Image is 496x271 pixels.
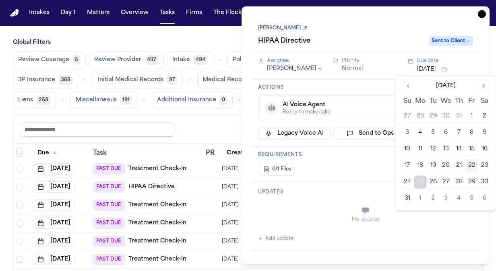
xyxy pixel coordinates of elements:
span: Select row [17,148,23,154]
button: 1 [465,110,478,123]
button: 2 [427,192,440,205]
a: Treatment Check-In [128,237,186,245]
button: 6 [478,192,491,205]
div: PR [206,148,215,158]
button: Additional Insurance0 [152,92,233,109]
span: Review Coverage [18,56,69,64]
h3: Global Filters [13,39,483,47]
a: [PERSON_NAME] [258,25,307,31]
button: Go to previous month [403,80,414,92]
a: HIPAA Directive [128,183,175,191]
button: Intakes [26,6,53,20]
button: 30 [478,176,491,189]
button: Snooze task [439,65,449,74]
button: Created [222,146,255,160]
span: 191 [120,95,132,105]
div: Ready to make calls [283,109,330,115]
span: Intake [172,56,190,64]
span: Initial Medical Records [98,76,163,84]
span: 0/1 Files [272,166,291,172]
button: Go to next month [478,80,490,92]
button: 13 [440,143,453,156]
span: PAST DUE [93,236,125,247]
button: Day 1 [58,6,79,20]
button: [DATE] [33,236,75,247]
span: 368 [58,75,73,85]
span: Select row [17,220,23,226]
span: 5 [72,55,81,65]
a: Treatment Check-In [128,219,186,227]
h3: Requirements [258,152,473,158]
a: Overview [118,6,152,20]
button: 20 [440,159,453,172]
button: [DATE] [33,181,75,193]
span: Police Report & Investigation [233,56,316,64]
button: 2 [478,110,491,123]
button: 9 [478,126,491,139]
button: The Flock [210,6,245,20]
button: Normal [342,65,363,73]
button: Miscellaneous191 [70,92,137,109]
span: 7/11/2025, 8:51:20 AM [222,254,239,265]
button: 25 [414,176,427,189]
button: 5 [427,126,440,139]
button: 28 [414,110,427,123]
button: 17 [401,159,414,172]
button: 3 [401,126,414,139]
span: 4/10/2025, 12:42:44 PM [222,218,239,229]
button: 29 [465,176,478,189]
button: 7 [453,126,465,139]
span: Select row [17,202,23,208]
span: PAST DUE [93,181,125,193]
span: Select row [17,166,23,172]
div: Priority [342,57,398,64]
button: Initial Medical Records97 [93,72,183,88]
button: Medical Records482 [197,72,274,88]
button: [DATE] [33,218,75,229]
button: [DATE] [33,199,75,211]
button: 27 [401,110,414,123]
button: 6 [440,126,453,139]
th: Friday [465,96,478,107]
th: Wednesday [440,96,453,107]
button: Legacy Voice AI [258,127,331,140]
button: 23 [478,159,491,172]
span: Additional Insurance [157,96,216,104]
span: Medical Records [203,76,251,84]
button: 5 [465,192,478,205]
a: Treatment Check-In [128,255,186,263]
button: [DATE] [33,254,75,265]
button: Police Report & Investigation383 [227,51,339,68]
button: 21 [453,159,465,172]
button: [DATE] [417,66,436,74]
button: Intake494 [167,51,213,68]
span: 487 [145,55,159,65]
button: 16 [478,143,491,156]
button: 4 [453,192,465,205]
button: Due [33,146,62,160]
span: 7/16/2025, 1:11:28 PM [222,181,239,193]
span: Select row [17,184,23,190]
button: 12 [427,143,440,156]
th: Saturday [478,96,491,107]
button: Add update [258,234,293,244]
a: Treatment Check-In [128,201,186,209]
span: 0 [219,95,227,105]
span: 🤖 [268,104,275,112]
button: Matters [84,6,113,20]
a: Treatment Check-In [128,165,186,173]
div: AI Voice Agent [283,101,330,109]
span: PAST DUE [93,199,125,211]
button: 15 [465,143,478,156]
button: Firms [183,6,205,20]
div: Due date [417,57,473,64]
span: Liens [18,96,33,104]
div: Task [93,148,199,158]
h3: Updates [258,189,473,195]
button: Review Coverage5 [13,51,86,68]
span: Select row [17,238,23,244]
